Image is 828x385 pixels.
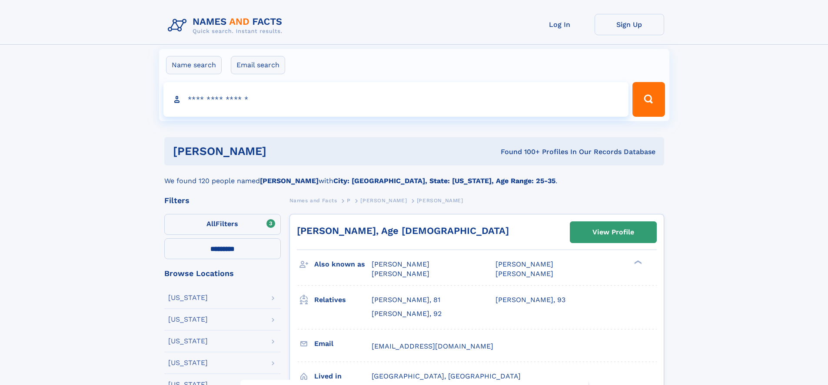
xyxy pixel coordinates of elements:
a: [PERSON_NAME], 92 [372,309,442,319]
h3: Email [314,336,372,351]
h3: Relatives [314,293,372,307]
label: Filters [164,214,281,235]
div: [US_STATE] [168,294,208,301]
div: [US_STATE] [168,359,208,366]
div: View Profile [592,222,634,242]
a: View Profile [570,222,656,243]
a: [PERSON_NAME] [360,195,407,206]
div: [US_STATE] [168,316,208,323]
div: [US_STATE] [168,338,208,345]
span: [EMAIL_ADDRESS][DOMAIN_NAME] [372,342,493,350]
div: We found 120 people named with . [164,165,664,186]
span: [PERSON_NAME] [372,260,429,268]
span: [PERSON_NAME] [495,260,553,268]
div: ❯ [632,260,642,265]
input: search input [163,82,629,117]
b: City: [GEOGRAPHIC_DATA], State: [US_STATE], Age Range: 25-35 [333,177,555,185]
b: [PERSON_NAME] [260,177,319,185]
div: Found 100+ Profiles In Our Records Database [383,147,655,157]
span: [PERSON_NAME] [360,197,407,204]
h1: [PERSON_NAME] [173,146,384,157]
div: Browse Locations [164,270,281,277]
a: [PERSON_NAME], 93 [495,295,565,305]
a: P [347,195,351,206]
span: [PERSON_NAME] [417,197,463,204]
a: Log In [525,14,595,35]
img: Logo Names and Facts [164,14,289,37]
span: [GEOGRAPHIC_DATA], [GEOGRAPHIC_DATA] [372,372,521,380]
span: [PERSON_NAME] [372,270,429,278]
a: Sign Up [595,14,664,35]
a: Names and Facts [289,195,337,206]
label: Email search [231,56,285,74]
span: P [347,197,351,204]
span: All [206,220,216,228]
h3: Also known as [314,257,372,272]
label: Name search [166,56,222,74]
a: [PERSON_NAME], 81 [372,295,440,305]
h3: Lived in [314,369,372,384]
span: [PERSON_NAME] [495,270,553,278]
div: Filters [164,197,281,204]
a: [PERSON_NAME], Age [DEMOGRAPHIC_DATA] [297,225,509,236]
button: Search Button [632,82,665,117]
